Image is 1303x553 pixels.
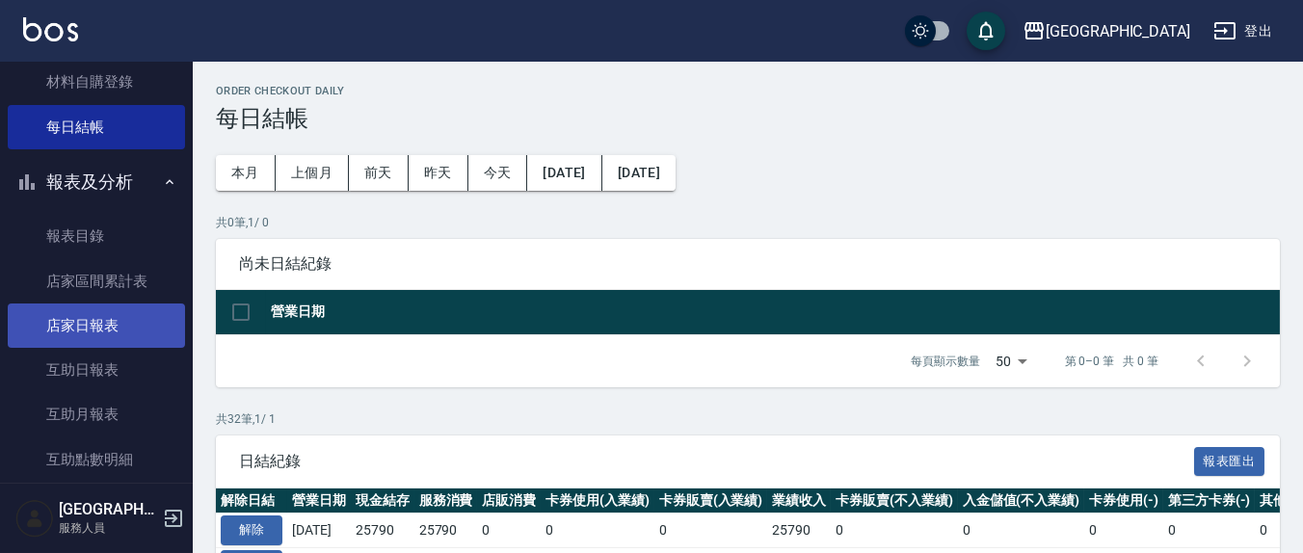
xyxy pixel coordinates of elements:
th: 服務消費 [414,488,478,513]
a: 店家日報表 [8,303,185,348]
div: [GEOGRAPHIC_DATA] [1046,19,1190,43]
td: 0 [541,513,654,548]
a: 報表目錄 [8,214,185,258]
td: 25790 [351,513,414,548]
button: save [967,12,1005,50]
span: 日結紀錄 [239,452,1194,471]
p: 第 0–0 筆 共 0 筆 [1065,353,1158,370]
a: 報表匯出 [1194,451,1265,469]
th: 營業日期 [266,290,1280,335]
button: 今天 [468,155,528,191]
p: 共 32 筆, 1 / 1 [216,410,1280,428]
th: 卡券使用(-) [1084,488,1163,513]
th: 卡券販賣(入業績) [654,488,768,513]
th: 卡券使用(入業績) [541,488,654,513]
td: [DATE] [287,513,351,548]
td: 25790 [414,513,478,548]
td: 0 [831,513,958,548]
button: 前天 [349,155,409,191]
a: 互助月報表 [8,392,185,436]
th: 解除日結 [216,488,287,513]
img: Logo [23,17,78,41]
div: 50 [988,335,1034,387]
button: [DATE] [527,155,601,191]
td: 0 [958,513,1085,548]
th: 營業日期 [287,488,351,513]
th: 第三方卡券(-) [1163,488,1256,513]
button: [DATE] [602,155,676,191]
p: 共 0 筆, 1 / 0 [216,214,1280,231]
h2: Order checkout daily [216,85,1280,97]
td: 0 [654,513,768,548]
td: 0 [477,513,541,548]
h3: 每日結帳 [216,105,1280,132]
a: 互助日報表 [8,348,185,392]
button: 報表及分析 [8,157,185,207]
span: 尚未日結紀錄 [239,254,1257,274]
a: 互助業績報表 [8,482,185,526]
p: 服務人員 [59,519,157,537]
td: 0 [1163,513,1256,548]
td: 0 [1084,513,1163,548]
a: 每日結帳 [8,105,185,149]
button: 本月 [216,155,276,191]
th: 業績收入 [767,488,831,513]
img: Person [15,499,54,538]
button: 昨天 [409,155,468,191]
a: 材料自購登錄 [8,60,185,104]
td: 25790 [767,513,831,548]
button: 上個月 [276,155,349,191]
a: 互助點數明細 [8,437,185,482]
th: 卡券販賣(不入業績) [831,488,958,513]
button: [GEOGRAPHIC_DATA] [1015,12,1198,51]
button: 報表匯出 [1194,447,1265,477]
th: 入金儲值(不入業績) [958,488,1085,513]
h5: [GEOGRAPHIC_DATA] [59,500,157,519]
button: 登出 [1206,13,1280,49]
p: 每頁顯示數量 [911,353,980,370]
th: 現金結存 [351,488,414,513]
button: 解除 [221,515,282,545]
th: 店販消費 [477,488,541,513]
a: 店家區間累計表 [8,259,185,303]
